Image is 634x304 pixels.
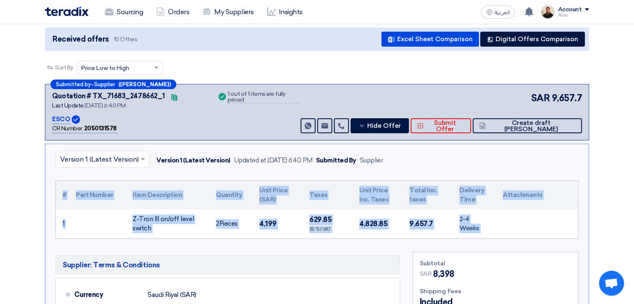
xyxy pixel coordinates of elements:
[551,91,582,105] span: 9,657.7
[420,269,432,278] span: SAR
[541,5,554,19] img: MAA_1717931611039.JPG
[53,34,109,45] span: Received offers
[599,271,624,296] div: Open chat
[84,125,117,132] b: 2050131578
[316,156,356,165] div: Submitted By
[359,219,387,228] span: 4,828.85
[55,63,73,72] span: Sort By
[52,124,117,133] div: CR Number :
[496,181,578,209] th: Attachments
[531,91,550,105] span: SAR
[481,5,514,19] button: العربية
[52,91,165,101] div: Quotation # TX_71683_2478662_1
[309,215,331,224] span: 629.85
[558,6,581,13] div: Account
[196,3,260,21] a: My Suppliers
[209,181,253,209] th: Quantity
[72,115,80,124] img: Verified Account
[85,102,125,109] span: [DATE] 6:40 PM
[156,156,231,165] div: Version 1 (Latest Version)
[403,181,453,209] th: Total Inc. taxes
[209,209,253,238] td: Pieces
[216,220,219,227] span: 2
[55,255,400,274] h5: Supplier: Terms & Conditions
[367,123,401,129] span: Hide Offer
[420,259,571,268] div: Subtotal
[261,3,309,21] a: Insights
[488,120,575,132] span: Create draft [PERSON_NAME]
[459,215,479,233] span: 2-4 Weeks
[433,268,454,280] span: 8,398
[126,181,209,209] th: Item Description
[381,32,479,47] button: Excel Sheet Comparison
[94,82,115,87] span: Supplier
[56,181,69,209] th: #
[133,214,203,233] div: Z-Tron III on/off level switch
[228,91,298,104] div: 1 out of 1 items are fully priced
[150,3,196,21] a: Orders
[52,102,84,109] span: Last Update
[426,120,464,132] span: Submit Offer
[148,287,196,303] div: Saudi Riyal (SAR)
[69,181,126,209] th: Part Number
[411,118,471,133] button: Submit Offer
[98,3,150,21] a: Sourcing
[114,35,138,43] span: 10 Offers
[453,181,496,209] th: Delivery Time
[303,181,353,209] th: Taxes
[118,82,171,87] b: ([PERSON_NAME])
[50,80,176,89] div: –
[234,156,313,165] div: Updated at [DATE] 6:40 PM
[351,118,409,133] button: Hide Offer
[473,118,582,133] button: Create draft [PERSON_NAME]
[81,64,129,72] span: Price Low to High
[45,7,88,16] img: Teradix logo
[259,219,277,228] span: 4,199
[253,181,303,209] th: Unit Price (SAR)
[420,287,571,296] div: Shipping Fees
[480,32,585,47] button: Digital Offers Comparison
[56,82,91,87] span: Submitted by
[309,226,346,233] div: (15 %) VAT
[409,219,433,228] span: 9,657.7
[494,10,509,15] span: العربية
[52,115,70,125] p: ESCO
[353,181,403,209] th: Unit Price Inc. Taxes
[558,13,589,17] div: Alaa
[360,156,383,165] div: Supplier
[56,209,69,238] td: 1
